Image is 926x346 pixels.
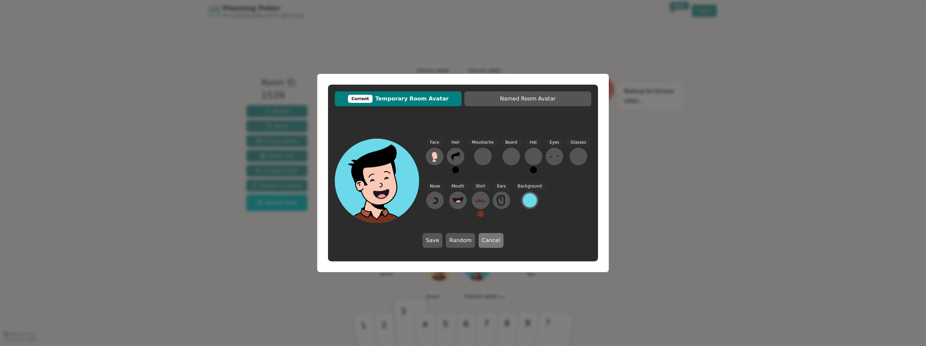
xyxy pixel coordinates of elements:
button: Named Room Avatar [464,91,591,106]
span: Hair [447,139,464,146]
span: Named Room Avatar [468,95,588,103]
span: Background [514,182,546,190]
span: Shirt [472,182,489,190]
button: CurrentTemporary Room Avatar [335,91,462,106]
button: Cancel [479,233,503,248]
button: Random [446,233,475,248]
span: Face [426,139,443,146]
span: Nose [426,182,444,190]
span: Moustache [468,139,498,146]
span: Ears [493,182,510,190]
div: Current [348,95,373,103]
span: Hat [526,139,541,146]
span: Temporary Room Avatar [338,95,458,103]
button: Save [423,233,442,248]
span: Glasses [567,139,590,146]
span: Mouth [447,182,468,190]
span: Eyes [546,139,563,146]
span: Beard [501,139,521,146]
